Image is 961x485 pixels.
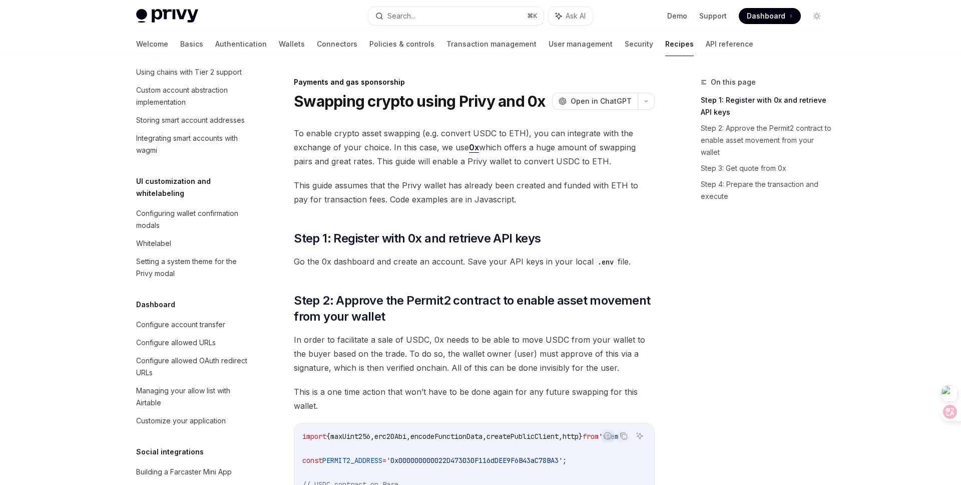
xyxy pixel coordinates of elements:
span: const [302,456,322,465]
h5: Social integrations [136,446,204,458]
button: Search...⌘K [368,7,544,25]
a: Policies & controls [369,32,434,56]
a: Authentication [215,32,267,56]
a: Step 4: Prepare the transaction and execute [701,176,833,204]
span: ⌘ K [527,12,538,20]
span: On this page [711,76,756,88]
a: Transaction management [446,32,537,56]
div: Configure allowed URLs [136,337,216,349]
div: Configure account transfer [136,319,225,331]
button: Report incorrect code [601,429,614,442]
a: Step 1: Register with 0x and retrieve API keys [701,92,833,120]
a: Customize your application [128,412,256,430]
h1: Swapping crypto using Privy and 0x [294,92,546,110]
div: Whitelabel [136,237,171,250]
div: Integrating smart accounts with wagmi [136,132,250,156]
span: } [579,432,583,441]
span: Step 1: Register with 0x and retrieve API keys [294,230,541,247]
a: Configure account transfer [128,316,256,334]
div: Building a Farcaster Mini App [136,466,232,478]
a: Support [699,11,727,21]
span: , [406,432,410,441]
span: '0x000000000022D473030F116dDEE9F6B43aC78BA3' [386,456,563,465]
a: Step 3: Get quote from 0x [701,160,833,176]
span: Go the 0x dashboard and create an account. Save your API keys in your local file. [294,255,655,269]
a: Dashboard [739,8,801,24]
span: createPublicClient [487,432,559,441]
a: Configuring wallet confirmation modals [128,204,256,234]
span: ; [563,456,567,465]
div: Configure allowed OAuth redirect URLs [136,355,250,379]
a: Basics [180,32,203,56]
a: Managing your allow list with Airtable [128,382,256,412]
div: Customize your application [136,415,226,427]
img: light logo [136,9,198,23]
a: Configure allowed OAuth redirect URLs [128,352,256,382]
div: Storing smart account addresses [136,114,245,126]
span: = [382,456,386,465]
span: Ask AI [566,11,586,21]
a: Whitelabel [128,234,256,253]
span: Open in ChatGPT [571,96,632,106]
a: Using chains with Tier 2 support [128,63,256,81]
span: This is a one time action that won’t have to be done again for any future swapping for this wallet. [294,385,655,413]
button: Copy the contents from the code block [617,429,630,442]
span: PERMIT2_ADDRESS [322,456,382,465]
div: Search... [387,10,415,22]
span: This guide assumes that the Privy wallet has already been created and funded with ETH to pay for ... [294,178,655,206]
div: Custom account abstraction implementation [136,84,250,108]
span: Step 2: Approve the Permit2 contract to enable asset movement from your wallet [294,293,655,325]
span: erc20Abi [374,432,406,441]
span: In order to facilitate a sale of USDC, 0x needs to be able to move USDC from your wallet to the b... [294,333,655,375]
span: Dashboard [747,11,785,21]
span: encodeFunctionData [410,432,483,441]
span: To enable crypto asset swapping (e.g. convert USDC to ETH), you can integrate with the exchange o... [294,126,655,168]
a: User management [549,32,613,56]
a: Setting a system theme for the Privy modal [128,253,256,283]
span: maxUint256 [330,432,370,441]
button: Ask AI [633,429,646,442]
a: Storing smart account addresses [128,111,256,129]
a: Configure allowed URLs [128,334,256,352]
div: Payments and gas sponsorship [294,77,655,87]
div: Configuring wallet confirmation modals [136,207,250,231]
span: 'viem' [599,432,623,441]
span: import [302,432,326,441]
a: Demo [667,11,687,21]
a: Recipes [665,32,694,56]
a: Wallets [279,32,305,56]
a: Custom account abstraction implementation [128,81,256,111]
span: , [559,432,563,441]
a: Step 2: Approve the Permit2 contract to enable asset movement from your wallet [701,120,833,160]
h5: UI customization and whitelabeling [136,175,256,199]
span: { [326,432,330,441]
a: Integrating smart accounts with wagmi [128,129,256,159]
a: Connectors [317,32,357,56]
a: 0x [469,142,479,153]
div: Managing your allow list with Airtable [136,385,250,409]
a: Building a Farcaster Mini App [128,463,256,481]
button: Toggle dark mode [809,8,825,24]
a: Welcome [136,32,168,56]
span: , [483,432,487,441]
code: .env [594,257,618,268]
h5: Dashboard [136,299,175,311]
div: Setting a system theme for the Privy modal [136,256,250,280]
span: http [563,432,579,441]
a: API reference [706,32,753,56]
span: , [370,432,374,441]
button: Ask AI [549,7,593,25]
span: from [583,432,599,441]
button: Open in ChatGPT [552,93,638,110]
div: Using chains with Tier 2 support [136,66,242,78]
a: Security [625,32,653,56]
